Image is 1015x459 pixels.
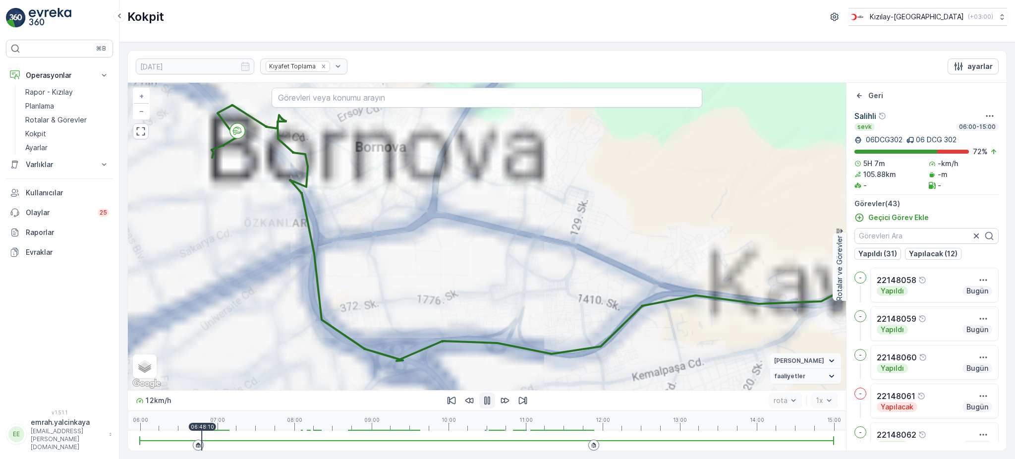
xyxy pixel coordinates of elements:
[967,61,993,71] p: ayarlar
[6,242,113,262] a: Evraklar
[673,417,687,423] p: 13:00
[774,357,824,365] span: [PERSON_NAME]
[26,188,109,198] p: Kullanıcılar
[859,390,862,398] p: -
[96,45,106,53] p: ⌘B
[859,351,862,359] p: -
[877,313,916,325] p: 22148059
[100,209,107,217] p: 25
[858,249,897,259] p: Yapıldı (31)
[774,372,805,380] span: faaliyetler
[25,101,54,111] p: Planlama
[877,429,916,441] p: 22148062
[134,89,149,104] a: Yakınlaştır
[863,170,896,179] p: 105.88km
[909,249,958,259] p: Yapılacak (12)
[864,135,902,145] p: 06DCG302
[859,274,862,282] p: -
[827,417,841,423] p: 15:00
[918,431,926,439] div: Yardım Araç İkonu
[854,213,929,223] a: Geçici Görev Ekle
[26,160,93,170] p: Varlıklar
[442,417,456,423] p: 10:00
[21,127,113,141] a: Kokpit
[863,159,885,169] p: 5H 7m
[130,377,163,390] img: Google
[31,427,104,451] p: [EMAIL_ADDRESS][PERSON_NAME][DOMAIN_NAME]
[958,123,997,131] p: 06:00-15:00
[835,235,845,301] p: Rotalar ve Görevler
[21,113,113,127] a: Rotalar & Görevler
[880,441,905,451] p: Yapıldı
[968,13,993,21] p: ( +03:00 )
[21,99,113,113] a: Planlama
[878,112,886,120] div: Yardım Araç İkonu
[918,276,926,284] div: Yardım Araç İkonu
[854,248,901,260] button: Yapıldı (31)
[848,8,1007,26] button: Kızılay-[GEOGRAPHIC_DATA](+03:00)
[133,417,148,423] p: 06:00
[854,110,876,122] p: Salihli
[938,170,948,179] p: -m
[127,9,164,25] p: Kokpit
[596,417,610,423] p: 12:00
[6,155,113,174] button: Varlıklar
[25,129,46,139] p: Kokpit
[854,91,883,101] a: Geri
[145,396,171,405] p: 12 km/h
[880,325,905,335] p: Yapıldı
[859,312,862,320] p: -
[6,8,26,28] img: logo
[868,91,883,101] p: Geri
[29,8,71,28] img: logo_light-DOdMpM7g.png
[6,65,113,85] button: Operasyonlar
[854,199,999,209] p: Görevler ( 43 )
[868,213,929,223] p: Geçici Görev Ekle
[31,417,104,427] p: emrah.yalcinkaya
[880,363,905,373] p: Yapıldı
[880,402,914,412] p: Yapılacak
[870,12,964,22] p: Kızılay-[GEOGRAPHIC_DATA]
[6,417,113,451] button: EEemrah.yalcinkaya[EMAIL_ADDRESS][PERSON_NAME][DOMAIN_NAME]
[8,426,24,442] div: EE
[26,70,93,80] p: Operasyonlar
[210,417,225,423] p: 07:00
[26,247,109,257] p: Evraklar
[287,417,302,423] p: 08:00
[965,325,989,335] p: Bugün
[877,390,915,402] p: 22148061
[26,228,109,237] p: Raporlar
[770,369,841,384] summary: faaliyetler
[25,143,48,153] p: Ayarlar
[877,274,916,286] p: 22148058
[750,417,764,423] p: 14:00
[938,180,941,190] p: -
[26,208,92,218] p: Olaylar
[134,355,156,377] a: Layers
[134,104,149,118] a: Uzaklaştır
[770,353,841,369] summary: [PERSON_NAME]
[6,203,113,223] a: Olaylar25
[364,417,380,423] p: 09:00
[21,141,113,155] a: Ayarlar
[916,135,957,145] p: 06 DCG 302
[859,428,862,436] p: -
[965,286,989,296] p: Bugün
[136,58,254,74] input: dd/mm/yyyy
[948,58,999,74] button: ayarlar
[25,87,73,97] p: Rapor - Kızılay
[880,286,905,296] p: Yapıldı
[965,363,989,373] p: Bugün
[272,88,702,108] input: Görevleri veya konumu arayın
[938,159,958,169] p: -km/h
[973,147,988,157] p: 72 %
[139,92,144,100] span: +
[918,315,926,323] div: Yardım Araç İkonu
[863,180,867,190] p: -
[130,377,163,390] a: Bu bölgeyi Google Haritalar'da açın (yeni pencerede açılır)
[25,115,87,125] p: Rotalar & Görevler
[965,402,989,412] p: Bugün
[519,417,533,423] p: 11:00
[919,353,927,361] div: Yardım Araç İkonu
[965,441,989,451] p: Bugün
